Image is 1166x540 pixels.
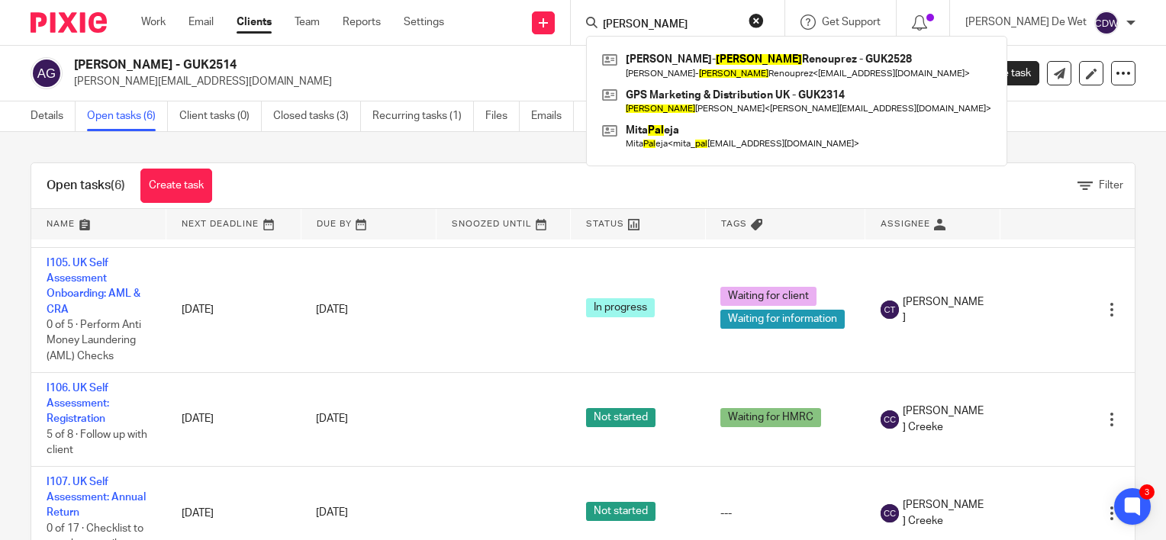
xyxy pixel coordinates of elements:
a: I106. UK Self Assessment: Registration [47,383,109,425]
a: Notes (0) [585,101,641,131]
span: [PERSON_NAME] Creeke [903,497,985,529]
span: [DATE] [316,414,348,425]
span: In progress [586,298,655,317]
span: Snoozed Until [452,220,532,228]
span: 5 of 8 · Follow up with client [47,429,147,456]
p: [PERSON_NAME][EMAIL_ADDRESS][DOMAIN_NAME] [74,74,928,89]
a: Open tasks (6) [87,101,168,131]
a: Files [485,101,520,131]
img: svg%3E [881,504,899,522]
a: I107. UK Self Assessment: Annual Return [47,477,146,519]
a: Work [141,14,166,30]
img: svg%3E [881,301,899,319]
span: [DATE] [316,508,348,519]
a: Emails [531,101,574,131]
h2: [PERSON_NAME] - GUK2514 [74,57,757,73]
span: Not started [586,408,655,427]
span: Filter [1099,180,1123,191]
div: 3 [1139,484,1155,500]
span: [PERSON_NAME] [903,294,985,326]
h1: Open tasks [47,178,125,194]
a: Closed tasks (3) [273,101,361,131]
a: Reports [343,14,381,30]
a: Client tasks (0) [179,101,262,131]
span: Waiting for information [720,310,845,329]
a: Details [31,101,76,131]
span: [PERSON_NAME] Creeke [903,403,985,435]
input: Search [601,18,739,32]
td: [DATE] [166,372,301,466]
a: Email [188,14,214,30]
a: Clients [237,14,272,30]
span: Get Support [822,17,881,27]
span: Waiting for HMRC [720,408,821,427]
div: --- [720,506,849,521]
button: Clear [749,13,764,28]
a: Team [295,14,320,30]
span: 0 of 5 · Perform Anti Money Laundering (AML) Checks [47,320,141,362]
span: (6) [111,179,125,191]
p: [PERSON_NAME] De Wet [965,14,1087,30]
a: Recurring tasks (1) [372,101,474,131]
a: Settings [404,14,444,30]
span: [DATE] [316,304,348,315]
td: [DATE] [166,247,301,372]
span: Tags [721,220,747,228]
span: Not started [586,502,655,521]
img: Pixie [31,12,107,33]
img: svg%3E [1094,11,1119,35]
img: svg%3E [881,410,899,429]
span: Waiting for client [720,287,817,306]
a: Create task [140,169,212,203]
a: I105. UK Self Assessment Onboarding: AML & CRA [47,258,140,315]
span: Status [586,220,624,228]
img: svg%3E [31,57,63,89]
